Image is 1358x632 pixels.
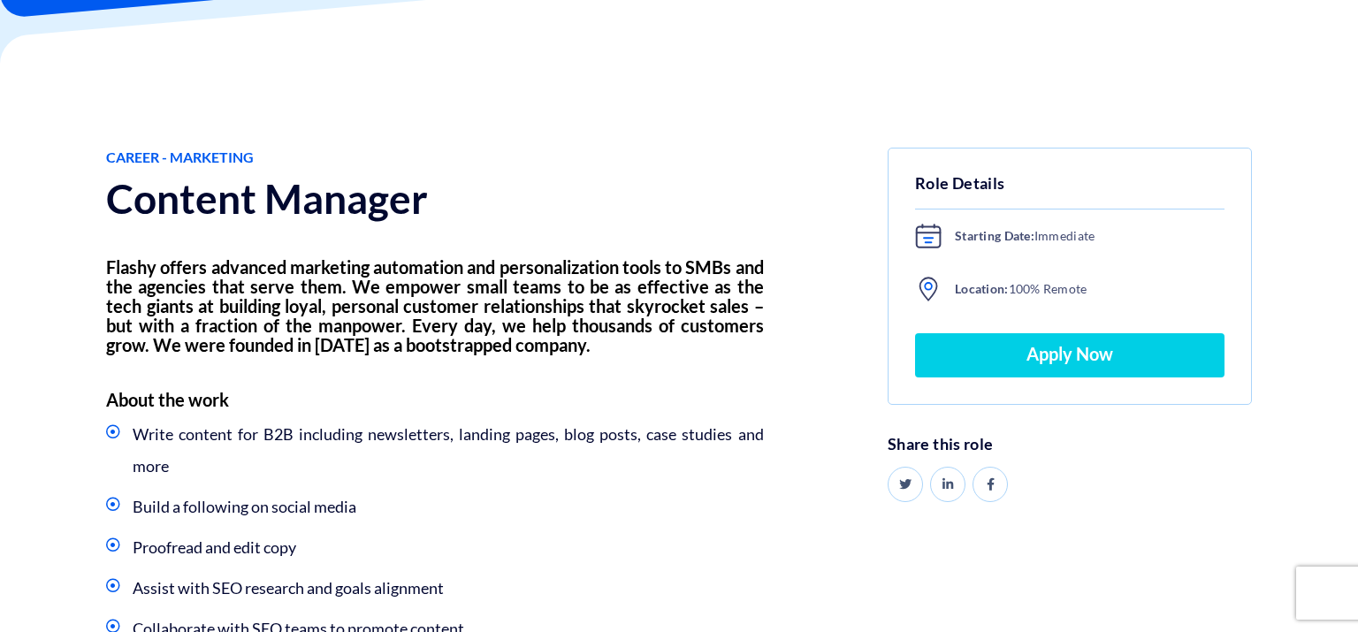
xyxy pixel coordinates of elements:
h1: Content Manager [106,177,764,222]
a: Share on LinkedIn [930,467,965,502]
a: Share on Facebook [973,467,1008,502]
strong: Flashy offers advanced marketing automation and personalization tools to SMBs and the agencies th... [106,256,764,355]
b: Starting Date: [955,228,1034,243]
a: Share on Twitter [888,467,923,502]
span: Career - Marketing [106,148,764,168]
h6: Share this role [888,436,1252,453]
span: 100% Remote [942,278,1220,300]
h5: Role Details [915,171,1224,209]
h4: About the work [106,390,764,409]
span: Immediate [942,225,1220,247]
img: asap.svg [915,223,942,249]
li: Proofread and edit copy [106,531,764,563]
b: Location: [955,281,1009,296]
img: location.svg [915,276,942,302]
li: Write content for B2B including newsletters, landing pages, blog posts, case studies and more [106,418,764,482]
li: Build a following on social media [106,491,764,522]
li: Assist with SEO research and goals alignment [106,572,764,604]
a: Apply Now [915,333,1224,377]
